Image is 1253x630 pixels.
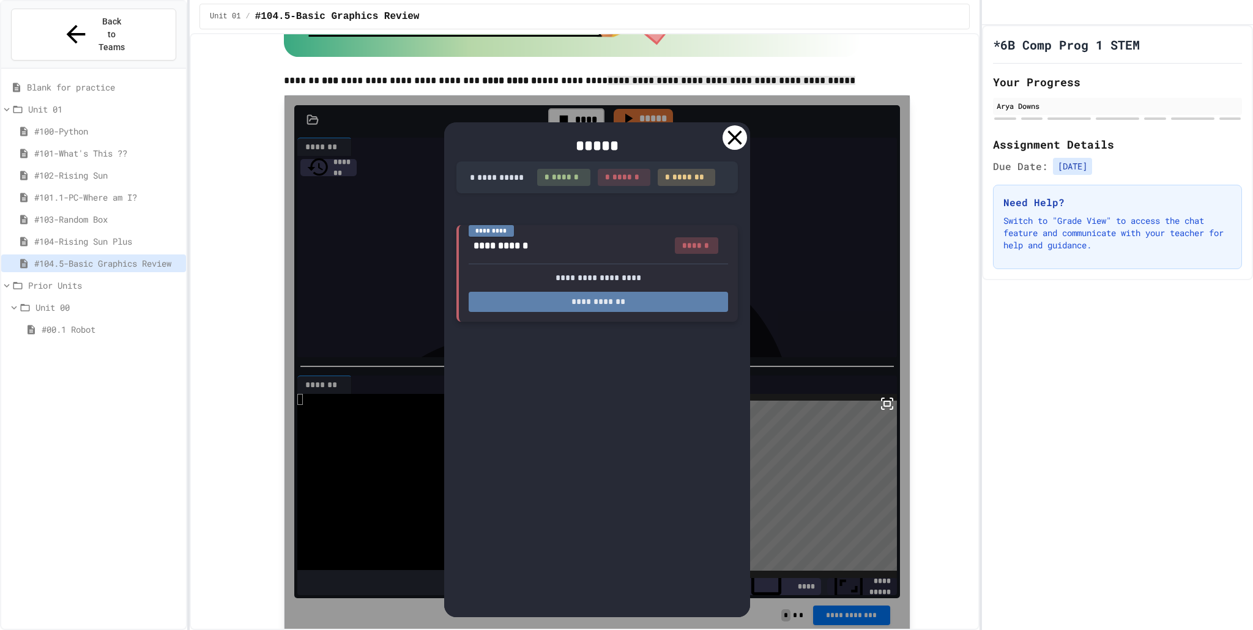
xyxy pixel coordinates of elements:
span: [DATE] [1053,158,1092,175]
button: Back to Teams [11,9,176,61]
span: #00.1 Robot [42,323,181,336]
p: Switch to "Grade View" to access the chat feature and communicate with your teacher for help and ... [1003,215,1232,251]
span: #100-Python [34,125,181,138]
h2: Assignment Details [993,136,1242,153]
span: Unit 00 [35,301,181,314]
span: Unit 01 [210,12,240,21]
span: Prior Units [28,279,181,292]
span: #103-Random Box [34,213,181,226]
span: / [245,12,250,21]
span: Back to Teams [97,15,126,54]
h1: *6B Comp Prog 1 STEM [993,36,1140,53]
span: #104-Rising Sun Plus [34,235,181,248]
span: #104.5-Basic Graphics Review [255,9,420,24]
span: Unit 01 [28,103,181,116]
div: Arya Downs [997,100,1238,111]
h2: Your Progress [993,73,1242,91]
span: Due Date: [993,159,1048,174]
span: Blank for practice [27,81,181,94]
span: #101-What's This ?? [34,147,181,160]
h3: Need Help? [1003,195,1232,210]
span: #102-Rising Sun [34,169,181,182]
span: #101.1-PC-Where am I? [34,191,181,204]
span: #104.5-Basic Graphics Review [34,257,181,270]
